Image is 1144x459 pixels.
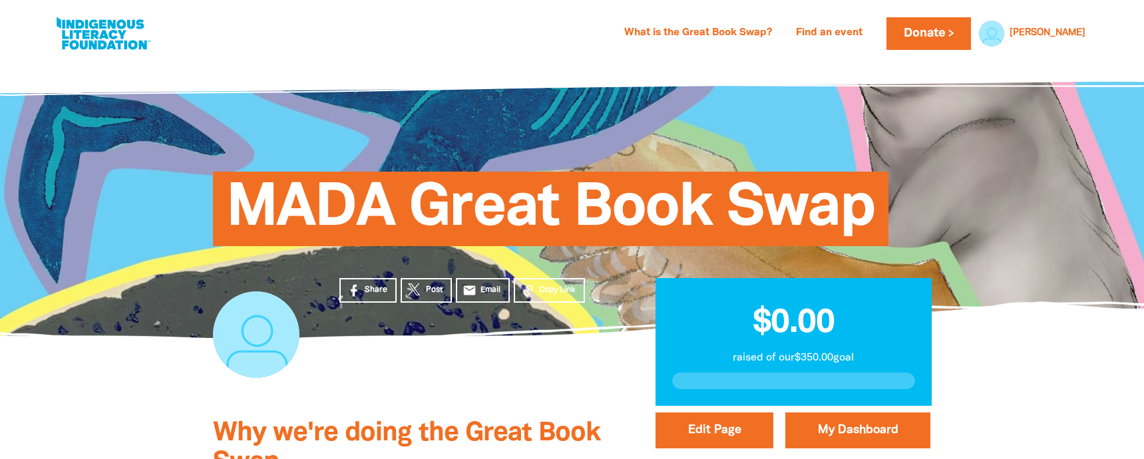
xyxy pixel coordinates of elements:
span: Copy Link [539,284,576,296]
a: Post [401,278,452,303]
a: Donate [886,17,970,50]
button: Edit Page [656,412,773,448]
a: My Dashboard [785,412,930,448]
span: Share [365,284,387,296]
a: Find an event [788,23,870,44]
button: Copy Link [514,278,585,303]
span: Post [426,284,443,296]
a: Share [339,278,397,303]
a: emailEmail [456,278,510,303]
a: [PERSON_NAME] [1010,29,1085,38]
span: $0.00 [753,308,835,339]
span: MADA Great Book Swap [226,182,875,246]
i: email [463,283,477,297]
p: raised of our $350.00 goal [672,350,915,366]
a: What is the Great Book Swap? [616,23,780,44]
span: Email [480,284,500,296]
